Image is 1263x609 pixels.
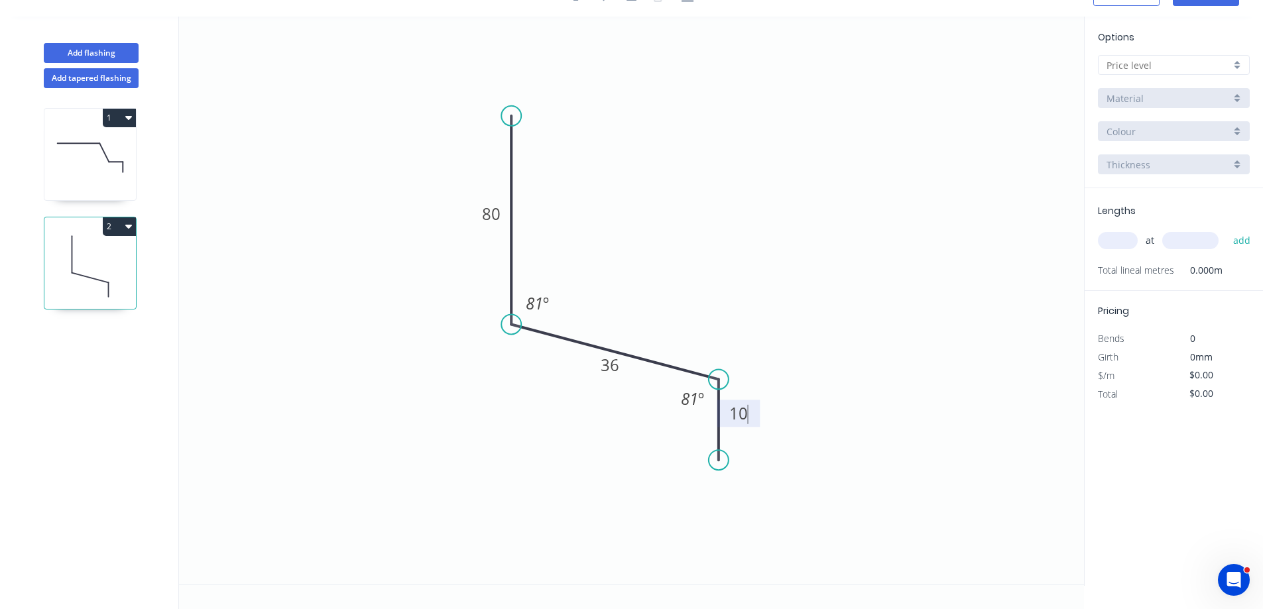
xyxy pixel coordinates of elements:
tspan: 36 [601,354,619,376]
span: Total [1098,388,1118,400]
tspan: º [698,388,704,410]
tspan: 81 [681,388,698,410]
span: 0 [1190,332,1195,345]
span: Colour [1107,125,1136,138]
span: Total lineal metres [1098,261,1174,280]
button: Add flashing [44,43,139,63]
span: Thickness [1107,158,1150,172]
tspan: 80 [482,203,501,225]
span: Lengths [1098,204,1136,217]
span: 0.000m [1174,261,1223,280]
svg: 0 [179,17,1084,584]
tspan: 81 [526,292,543,314]
span: 0mm [1190,351,1213,363]
tspan: º [543,292,549,314]
span: Bends [1098,332,1124,345]
button: add [1227,229,1258,252]
tspan: 10 [729,402,748,424]
button: Add tapered flashing [44,68,139,88]
span: Pricing [1098,304,1129,317]
span: Options [1098,30,1134,44]
span: Material [1107,91,1144,105]
span: Girth [1098,351,1118,363]
iframe: Intercom live chat [1218,564,1250,596]
button: 2 [103,217,136,236]
input: Price level [1107,58,1231,72]
span: at [1146,231,1154,250]
span: $/m [1098,369,1114,382]
button: 1 [103,109,136,127]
